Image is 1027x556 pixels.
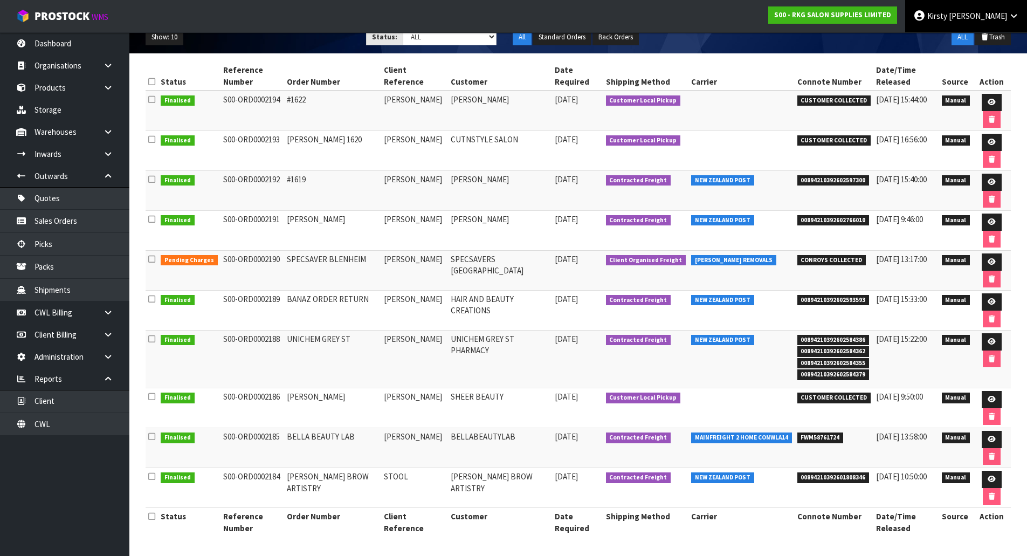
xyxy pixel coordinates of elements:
[691,472,754,483] span: NEW ZEALAND POST
[146,29,183,46] button: Show: 10
[284,251,381,291] td: SPECSAVER BLENHEIM
[381,291,448,331] td: [PERSON_NAME]
[949,11,1007,21] span: [PERSON_NAME]
[448,171,552,211] td: [PERSON_NAME]
[220,61,284,91] th: Reference Number
[220,91,284,131] td: S00-ORD0002194
[939,61,973,91] th: Source
[381,91,448,131] td: [PERSON_NAME]
[284,468,381,508] td: [PERSON_NAME] BROW ARTISTRY
[220,211,284,251] td: S00-ORD0002191
[691,255,776,266] span: [PERSON_NAME] REMOVALS
[284,61,381,91] th: Order Number
[92,12,108,22] small: WMS
[381,331,448,388] td: [PERSON_NAME]
[873,61,939,91] th: Date/Time Released
[942,393,970,403] span: Manual
[876,94,927,105] span: [DATE] 15:44:00
[688,508,795,537] th: Carrier
[381,508,448,537] th: Client Reference
[975,29,1011,46] button: Trash
[448,388,552,428] td: SHEER BEAUTY
[448,91,552,131] td: [PERSON_NAME]
[220,468,284,508] td: S00-ORD0002184
[284,331,381,388] td: UNICHEM GREY ST
[876,254,927,264] span: [DATE] 13:17:00
[768,6,897,24] a: S00 - RKG SALON SUPPLIES LIMITED
[797,472,870,483] span: 00894210392601808346
[606,295,671,306] span: Contracted Freight
[161,95,195,106] span: Finalised
[448,428,552,468] td: BELLABEAUTYLAB
[876,392,923,402] span: [DATE] 9:50:00
[691,433,792,443] span: MAINFREIGHT 2 HOME CONWLA14
[795,508,874,537] th: Connote Number
[606,472,671,483] span: Contracted Freight
[606,393,681,403] span: Customer Local Pickup
[942,215,970,226] span: Manual
[381,131,448,171] td: [PERSON_NAME]
[795,61,874,91] th: Connote Number
[797,393,871,403] span: CUSTOMER COLLECTED
[552,61,603,91] th: Date Required
[555,471,578,482] span: [DATE]
[876,294,927,304] span: [DATE] 15:33:00
[381,211,448,251] td: [PERSON_NAME]
[942,135,970,146] span: Manual
[161,433,195,443] span: Finalised
[555,431,578,442] span: [DATE]
[284,388,381,428] td: [PERSON_NAME]
[774,10,891,19] strong: S00 - RKG SALON SUPPLIES LIMITED
[161,393,195,403] span: Finalised
[220,508,284,537] th: Reference Number
[606,335,671,346] span: Contracted Freight
[555,134,578,145] span: [DATE]
[691,175,754,186] span: NEW ZEALAND POST
[448,291,552,331] td: HAIR AND BEAUTY CREATIONS
[876,471,927,482] span: [DATE] 10:50:00
[797,175,870,186] span: 00894210392602597300
[927,11,947,21] span: Kirsty
[158,508,220,537] th: Status
[942,255,970,266] span: Manual
[284,211,381,251] td: [PERSON_NAME]
[876,174,927,184] span: [DATE] 15:40:00
[35,9,89,23] span: ProStock
[158,61,220,91] th: Status
[942,175,970,186] span: Manual
[284,291,381,331] td: BANAZ ORDER RETURN
[797,215,870,226] span: 00894210392602766010
[603,61,689,91] th: Shipping Method
[448,468,552,508] td: [PERSON_NAME] BROW ARTISTRY
[448,251,552,291] td: SPECSAVERS [GEOGRAPHIC_DATA]
[555,254,578,264] span: [DATE]
[161,472,195,483] span: Finalised
[161,255,218,266] span: Pending Charges
[797,358,870,369] span: 00894210392602584355
[448,508,552,537] th: Customer
[942,95,970,106] span: Manual
[220,291,284,331] td: S00-ORD0002189
[448,131,552,171] td: CUTNSTYLE SALON
[797,335,870,346] span: 00894210392602584386
[533,29,591,46] button: Standard Orders
[284,91,381,131] td: #1622
[691,215,754,226] span: NEW ZEALAND POST
[973,61,1011,91] th: Action
[606,255,686,266] span: Client Organised Freight
[873,508,939,537] th: Date/Time Released
[876,134,927,145] span: [DATE] 16:56:00
[552,508,603,537] th: Date Required
[606,433,671,443] span: Contracted Freight
[161,215,195,226] span: Finalised
[161,175,195,186] span: Finalised
[220,131,284,171] td: S00-ORD0002193
[448,61,552,91] th: Customer
[555,294,578,304] span: [DATE]
[952,29,974,46] button: ALL
[555,334,578,344] span: [DATE]
[513,29,532,46] button: All
[284,508,381,537] th: Order Number
[381,61,448,91] th: Client Reference
[555,94,578,105] span: [DATE]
